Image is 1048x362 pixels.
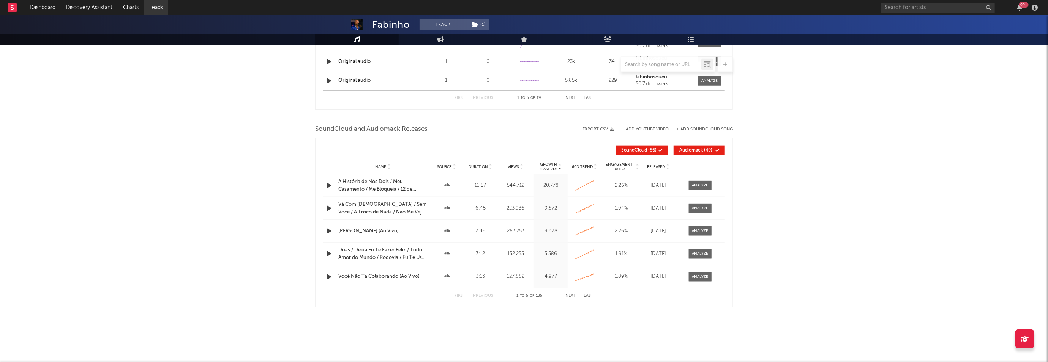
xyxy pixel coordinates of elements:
button: First [455,294,466,298]
div: 50.7k followers [636,44,693,49]
a: fabinhosoueu [636,75,693,80]
span: ( 1 ) [467,19,489,30]
div: 544.712 [499,182,532,190]
a: fabinhosoueu [636,56,693,61]
input: Search for artists [881,3,995,13]
button: Previous [473,294,493,298]
span: ( 86 ) [621,148,657,153]
div: 263.253 [499,227,532,235]
div: 50.7k followers [636,81,693,87]
div: 0 [469,77,507,85]
span: SoundCloud and Audiomack Releases [315,125,428,134]
div: 223.936 [499,205,532,212]
a: Duas / Deixa Eu Te Fazer Feliz / Todo Amor do Mundo / Rodovia / Eu Te Uso e Sumo (Ao Vivo) [338,246,428,261]
div: 11:57 [466,182,496,190]
div: [DATE] [643,205,674,212]
span: to [520,294,524,298]
div: 1.89 % [603,273,639,281]
p: (Last 7d) [540,167,557,171]
span: to [521,96,526,100]
div: Fabinho [372,19,410,30]
div: 1 5 19 [508,94,550,103]
span: Source [437,165,452,169]
div: 9.872 [536,205,566,212]
span: Audiomack [680,148,703,153]
div: 2.26 % [603,227,639,235]
a: Você Não Ta Colaborando (Ao Vivo) [338,273,428,281]
button: + Add SoundCloud Song [669,127,733,132]
button: SoundCloud(86) [616,146,668,155]
div: [DATE] [643,182,674,190]
button: Next [565,294,576,298]
button: (1) [467,19,489,30]
strong: fabinhosoueu [636,56,667,61]
button: Previous [473,96,493,100]
div: 2.26 % [603,182,639,190]
div: 2:49 [466,227,496,235]
span: 60D Trend [572,165,593,169]
span: Duration [469,165,488,169]
span: Engagement Ratio [603,162,635,171]
div: 3:13 [466,273,496,281]
button: + Add SoundCloud Song [676,127,733,132]
div: 4.977 [536,273,566,281]
button: Track [420,19,467,30]
span: SoundCloud [621,148,647,153]
span: Released [647,165,665,169]
a: [PERSON_NAME] (Ao Vivo) [338,227,428,235]
button: + Add YouTube Video [622,127,669,132]
div: + Add YouTube Video [614,127,669,132]
button: Last [584,96,593,100]
div: 6:45 [466,205,496,212]
span: ( 49 ) [679,148,713,153]
button: First [455,96,466,100]
a: Original audio [338,78,371,83]
a: A História de Nós Dois / Meu Casamento / Me Bloqueia / 12 de Junho / Tristinha / Um Só Sentimento... [338,178,428,193]
div: 1 [427,77,465,85]
div: [DATE] [643,273,674,281]
span: of [531,96,535,100]
span: Name [376,165,387,169]
div: 20.778 [536,182,566,190]
div: 229 [594,77,632,85]
div: 5.85k [552,77,590,85]
div: 1.94 % [603,205,639,212]
div: 9.478 [536,227,566,235]
button: Next [565,96,576,100]
input: Search by song name or URL [621,62,701,68]
div: 5.586 [536,250,566,258]
button: Audiomack(49) [674,146,725,155]
button: 99+ [1017,5,1022,11]
div: [DATE] [643,250,674,258]
div: [DATE] [643,227,674,235]
div: 7:12 [466,250,496,258]
div: 1 5 135 [508,291,550,301]
button: Last [584,294,593,298]
div: 152.255 [499,250,532,258]
button: Export CSV [582,127,614,132]
div: 127.882 [499,273,532,281]
div: 99 + [1019,2,1029,8]
span: Views [508,165,519,169]
a: Vá Com [DEMOGRAPHIC_DATA] / Sem Você / A Troco de Nada / Não Me Vejo Sem Você (Ao Vivo) [338,201,428,216]
p: Growth [540,162,557,167]
div: 1.91 % [603,250,639,258]
strong: fabinhosoueu [636,75,667,80]
span: of [530,294,534,298]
